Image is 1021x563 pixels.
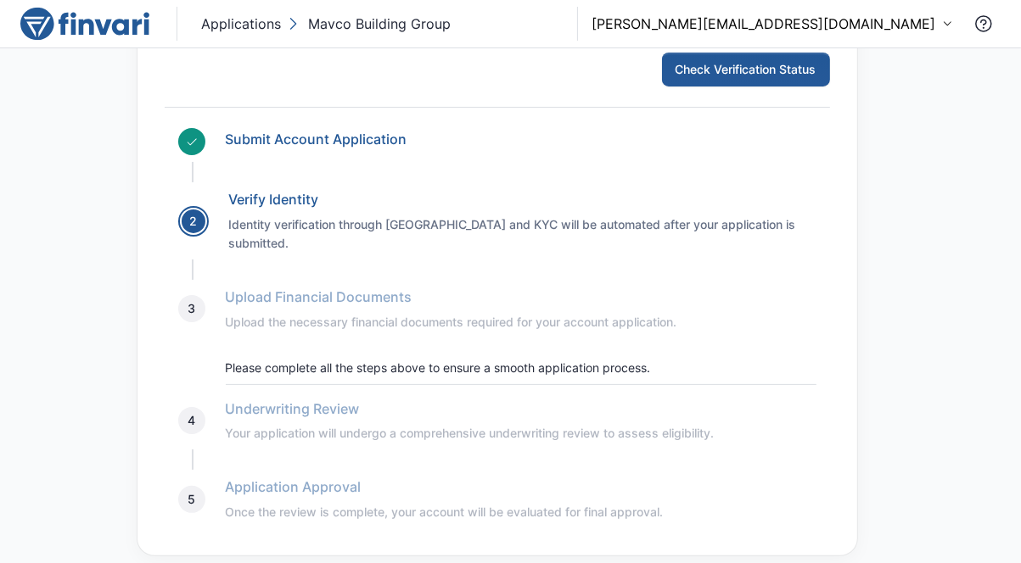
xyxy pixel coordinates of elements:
[592,14,953,34] button: [PERSON_NAME][EMAIL_ADDRESS][DOMAIN_NAME]
[201,14,281,34] p: Applications
[226,359,816,377] p: Please complete all the steps above to ensure a smooth application process.
[229,191,319,208] a: Verify Identity
[198,10,284,37] button: Applications
[20,7,149,41] img: logo
[967,7,1001,41] button: Contact Support
[592,14,935,34] p: [PERSON_NAME][EMAIL_ADDRESS][DOMAIN_NAME]
[180,208,207,235] div: 2
[178,295,205,322] div: 3
[308,14,451,34] p: Mavco Building Group
[229,215,816,253] h6: Identity verification through [GEOGRAPHIC_DATA] and KYC will be automated after your application ...
[178,486,205,513] div: 5
[178,407,205,434] div: 4
[662,53,830,86] button: Check Verification Status
[284,10,454,37] button: Mavco Building Group
[226,131,407,148] a: Submit Account Application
